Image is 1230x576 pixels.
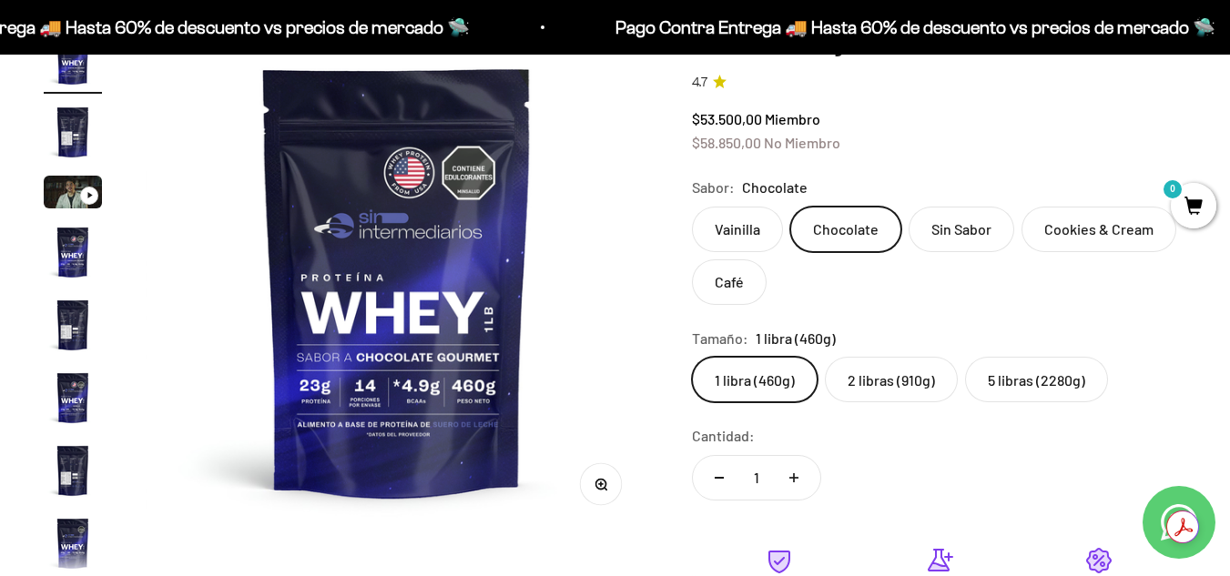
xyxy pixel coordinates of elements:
[44,514,102,572] img: Proteína Whey
[44,441,102,505] button: Ir al artículo 7
[44,369,102,432] button: Ir al artículo 6
[764,134,840,151] span: No Miembro
[44,296,102,359] button: Ir al artículo 5
[44,223,102,287] button: Ir al artículo 4
[44,30,102,88] img: Proteína Whey
[692,327,748,350] legend: Tamaño:
[1162,178,1184,200] mark: 0
[146,30,648,532] img: Proteína Whey
[692,73,1186,93] a: 4.74.7 de 5.0 estrellas
[756,327,836,350] span: 1 libra (460g)
[615,13,1215,42] p: Pago Contra Entrega 🚚 Hasta 60% de descuento vs precios de mercado 🛸
[765,110,820,127] span: Miembro
[44,176,102,214] button: Ir al artículo 3
[692,110,762,127] span: $53.500,00
[767,456,820,500] button: Aumentar cantidad
[1171,197,1216,217] a: 0
[692,424,755,448] label: Cantidad:
[693,456,746,500] button: Reducir cantidad
[44,103,102,167] button: Ir al artículo 2
[44,223,102,281] img: Proteína Whey
[692,73,707,93] span: 4.7
[44,103,102,161] img: Proteína Whey
[692,134,761,151] span: $58.850,00
[44,296,102,354] img: Proteína Whey
[742,176,808,199] span: Chocolate
[44,30,102,94] button: Ir al artículo 1
[44,369,102,427] img: Proteína Whey
[44,441,102,500] img: Proteína Whey
[692,176,735,199] legend: Sabor:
